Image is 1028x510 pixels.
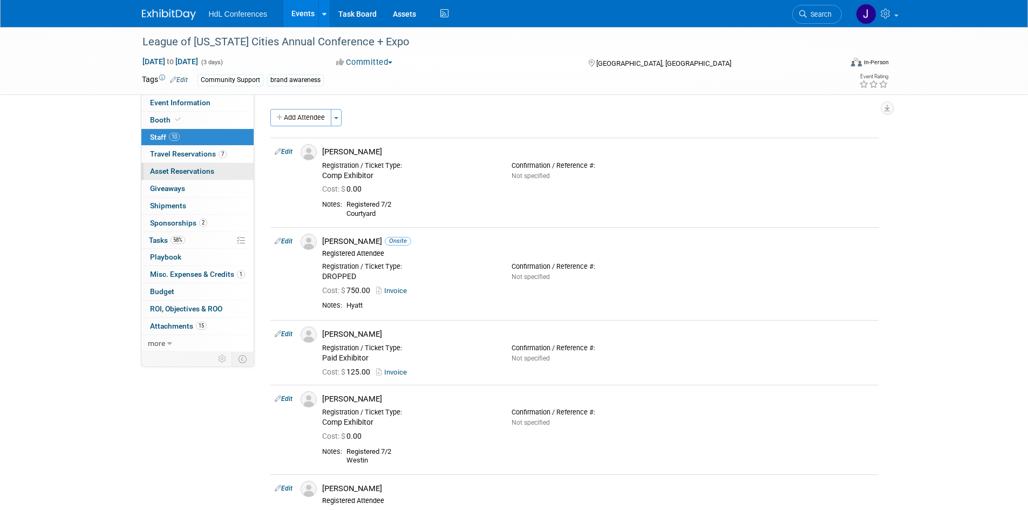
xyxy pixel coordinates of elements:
[150,304,222,313] span: ROI, Objectives & ROO
[807,10,832,18] span: Search
[200,59,223,66] span: (3 days)
[512,408,685,417] div: Confirmation / Reference #:
[150,149,227,158] span: Travel Reservations
[859,74,888,79] div: Event Rating
[149,236,185,244] span: Tasks
[322,286,375,295] span: 750.00
[232,352,254,366] td: Toggle Event Tabs
[141,112,254,128] a: Booth
[139,32,826,52] div: League of [US_STATE] Cities Annual Conference + Expo
[512,344,685,352] div: Confirmation / Reference #:
[322,161,495,170] div: Registration / Ticket Type:
[322,368,346,376] span: Cost: $
[512,419,550,426] span: Not specified
[213,352,232,366] td: Personalize Event Tab Strip
[219,150,227,158] span: 7
[267,74,324,86] div: brand awareness
[346,301,874,310] div: Hyatt
[322,368,375,376] span: 125.00
[150,115,183,124] span: Booth
[142,57,199,66] span: [DATE] [DATE]
[376,287,411,295] a: Invoice
[141,301,254,317] a: ROI, Objectives & ROO
[376,368,411,376] a: Invoice
[237,270,245,278] span: 1
[142,74,188,86] td: Tags
[512,262,685,271] div: Confirmation / Reference #:
[196,322,207,330] span: 15
[150,253,181,261] span: Playbook
[346,200,874,218] div: Registered 7/2 Courtyard
[150,287,174,296] span: Budget
[512,161,685,170] div: Confirmation / Reference #:
[169,133,180,141] span: 10
[322,171,495,181] div: Comp Exhibitor
[141,198,254,214] a: Shipments
[322,394,874,404] div: [PERSON_NAME]
[275,330,292,338] a: Edit
[141,129,254,146] a: Staff10
[301,481,317,497] img: Associate-Profile-5.png
[141,180,254,197] a: Giveaways
[596,59,731,67] span: [GEOGRAPHIC_DATA], [GEOGRAPHIC_DATA]
[512,355,550,362] span: Not specified
[301,391,317,407] img: Associate-Profile-5.png
[322,301,342,310] div: Notes:
[150,219,207,227] span: Sponsorships
[346,447,874,465] div: Registered 7/2 Westin
[142,9,196,20] img: ExhibitDay
[141,232,254,249] a: Tasks58%
[385,237,411,245] span: Onsite
[301,234,317,250] img: Associate-Profile-5.png
[301,144,317,160] img: Associate-Profile-5.png
[322,185,346,193] span: Cost: $
[322,418,495,427] div: Comp Exhibitor
[322,497,874,505] div: Registered Attendee
[198,74,263,86] div: Community Support
[792,5,842,24] a: Search
[322,262,495,271] div: Registration / Ticket Type:
[322,344,495,352] div: Registration / Ticket Type:
[322,286,346,295] span: Cost: $
[322,447,342,456] div: Notes:
[150,322,207,330] span: Attachments
[275,237,292,245] a: Edit
[209,10,267,18] span: HdL Conferences
[301,327,317,343] img: Associate-Profile-5.png
[270,109,331,126] button: Add Attendee
[150,98,210,107] span: Event Information
[275,148,292,155] a: Edit
[148,339,165,348] span: more
[512,172,550,180] span: Not specified
[322,249,874,258] div: Registered Attendee
[332,57,397,68] button: Committed
[322,200,342,209] div: Notes:
[856,4,876,24] img: Johnny Nguyen
[512,273,550,281] span: Not specified
[322,329,874,339] div: [PERSON_NAME]
[851,58,862,66] img: Format-Inperson.png
[322,484,874,494] div: [PERSON_NAME]
[322,432,366,440] span: 0.00
[141,94,254,111] a: Event Information
[275,485,292,492] a: Edit
[150,167,214,175] span: Asset Reservations
[150,133,180,141] span: Staff
[171,236,185,244] span: 58%
[322,185,366,193] span: 0.00
[150,270,245,278] span: Misc. Expenses & Credits
[141,318,254,335] a: Attachments15
[141,163,254,180] a: Asset Reservations
[322,147,874,157] div: [PERSON_NAME]
[778,56,889,72] div: Event Format
[199,219,207,227] span: 2
[322,432,346,440] span: Cost: $
[275,395,292,403] a: Edit
[322,236,874,247] div: [PERSON_NAME]
[141,215,254,232] a: Sponsorships2
[141,335,254,352] a: more
[150,201,186,210] span: Shipments
[863,58,889,66] div: In-Person
[322,353,495,363] div: Paid Exhibitor
[141,266,254,283] a: Misc. Expenses & Credits1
